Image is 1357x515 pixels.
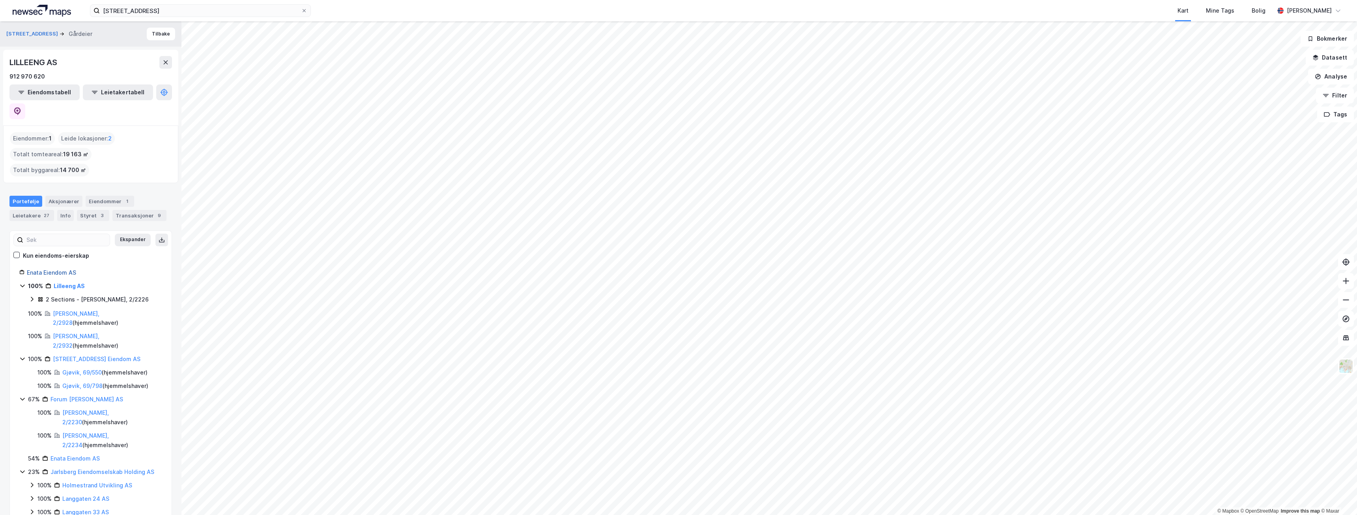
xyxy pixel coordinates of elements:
[1301,31,1354,47] button: Bokmerker
[6,30,60,38] button: [STREET_ADDRESS]
[62,432,109,448] a: [PERSON_NAME], 2/2234
[62,495,109,502] a: Langgaten 24 AS
[86,196,134,207] div: Eiendommer
[37,408,52,418] div: 100%
[10,164,89,176] div: Totalt byggareal :
[83,84,153,100] button: Leietakertabell
[62,368,148,377] div: ( hjemmelshaver )
[37,494,52,504] div: 100%
[112,210,166,221] div: Transaksjoner
[37,381,52,391] div: 100%
[1206,6,1234,15] div: Mine Tags
[10,148,92,161] div: Totalt tomteareal :
[1318,477,1357,515] iframe: Chat Widget
[28,281,43,291] div: 100%
[53,310,99,326] a: [PERSON_NAME], 2/2928
[108,134,112,143] span: 2
[9,210,54,221] div: Leietakere
[9,56,59,69] div: LILLEENG AS
[23,251,89,260] div: Kun eiendoms-eierskap
[1316,88,1354,103] button: Filter
[62,382,103,389] a: Gjøvik, 69/798
[62,381,148,391] div: ( hjemmelshaver )
[62,369,102,376] a: Gjøvik, 69/550
[42,212,51,219] div: 27
[62,482,132,489] a: Holmestrand Utvikling AS
[28,395,40,404] div: 67%
[1252,6,1265,15] div: Bolig
[53,356,140,362] a: [STREET_ADDRESS] Eiendom AS
[53,309,162,328] div: ( hjemmelshaver )
[50,396,123,403] a: Forum [PERSON_NAME] AS
[1281,508,1320,514] a: Improve this map
[1241,508,1279,514] a: OpenStreetMap
[28,354,42,364] div: 100%
[53,333,99,349] a: [PERSON_NAME], 2/2932
[9,72,45,81] div: 912 970 620
[45,196,82,207] div: Aksjonærer
[57,210,74,221] div: Info
[62,409,109,425] a: [PERSON_NAME], 2/2230
[98,212,106,219] div: 3
[37,431,52,440] div: 100%
[37,368,52,377] div: 100%
[69,29,92,39] div: Gårdeier
[1217,508,1239,514] a: Mapbox
[1306,50,1354,66] button: Datasett
[123,197,131,205] div: 1
[37,481,52,490] div: 100%
[62,431,162,450] div: ( hjemmelshaver )
[50,468,154,475] a: Jarlsberg Eiendomselskab Holding AS
[1317,107,1354,122] button: Tags
[77,210,109,221] div: Styret
[100,5,301,17] input: Søk på adresse, matrikkel, gårdeiere, leietakere eller personer
[13,5,71,17] img: logo.a4113a55bc3d86da70a041830d287a7e.svg
[54,283,85,289] a: Lilleeng AS
[53,331,162,350] div: ( hjemmelshaver )
[1308,69,1354,84] button: Analyse
[46,295,149,304] div: 2 Sections - [PERSON_NAME], 2/2226
[27,269,76,276] a: Enata Eiendom AS
[28,454,40,463] div: 54%
[9,196,42,207] div: Portefølje
[23,234,110,246] input: Søk
[58,132,115,145] div: Leide lokasjoner :
[1338,359,1353,374] img: Z
[63,150,88,159] span: 19 163 ㎡
[50,455,100,462] a: Enata Eiendom AS
[28,467,40,477] div: 23%
[28,309,42,318] div: 100%
[49,134,52,143] span: 1
[147,28,175,40] button: Tilbake
[62,408,162,427] div: ( hjemmelshaver )
[115,234,151,246] button: Ekspander
[1287,6,1332,15] div: [PERSON_NAME]
[9,84,80,100] button: Eiendomstabell
[10,132,55,145] div: Eiendommer :
[1178,6,1189,15] div: Kart
[60,165,86,175] span: 14 700 ㎡
[155,212,163,219] div: 9
[28,331,42,341] div: 100%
